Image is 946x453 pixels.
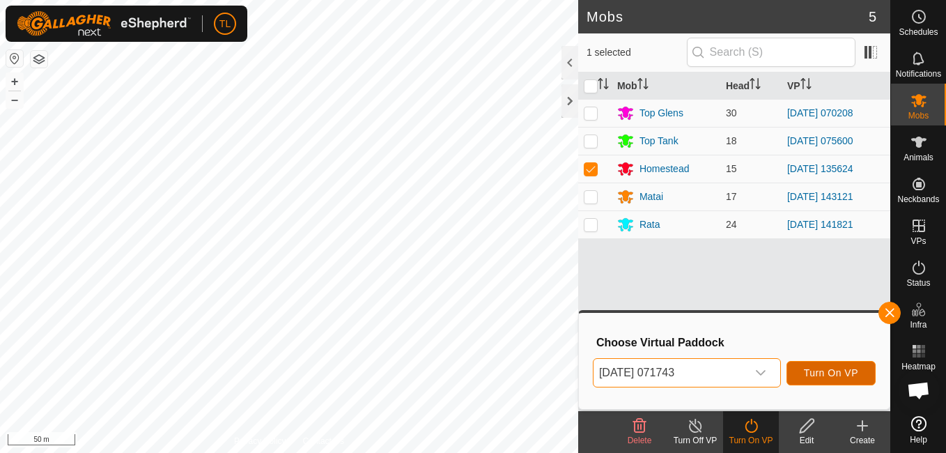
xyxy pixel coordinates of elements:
h2: Mobs [587,8,869,25]
span: 15 [726,163,737,174]
span: Infra [910,321,926,329]
div: Turn Off VP [667,434,723,447]
span: Delete [628,436,652,445]
th: Mob [612,72,720,100]
p-sorticon: Activate to sort [750,80,761,91]
span: 1 selected [587,45,687,60]
div: Edit [779,434,835,447]
span: Heatmap [901,362,936,371]
span: TL [219,17,231,31]
span: Animals [904,153,933,162]
span: VPs [910,237,926,245]
div: Homestead [639,162,690,176]
span: Status [906,279,930,287]
p-sorticon: Activate to sort [637,80,649,91]
span: 5 [869,6,876,27]
p-sorticon: Activate to sort [598,80,609,91]
button: Turn On VP [786,361,876,385]
div: Turn On VP [723,434,779,447]
th: Head [720,72,782,100]
span: 2025-09-10 071743 [594,359,747,387]
button: – [6,91,23,108]
span: 24 [726,219,737,230]
span: Help [910,436,927,444]
span: 17 [726,191,737,202]
a: [DATE] 075600 [787,135,853,146]
span: Neckbands [897,195,939,204]
div: Open chat [898,369,940,411]
a: Privacy Policy [234,435,286,447]
a: [DATE] 143121 [787,191,853,202]
span: 18 [726,135,737,146]
p-sorticon: Activate to sort [800,80,812,91]
span: Notifications [896,70,941,78]
a: Help [891,410,946,450]
div: Create [835,434,890,447]
button: Map Layers [31,51,47,68]
button: Reset Map [6,50,23,67]
div: Top Tank [639,134,679,148]
span: 30 [726,107,737,118]
div: Matai [639,190,663,204]
a: [DATE] 070208 [787,107,853,118]
div: dropdown trigger [747,359,775,387]
img: Gallagher Logo [17,11,191,36]
div: Rata [639,217,660,232]
div: Top Glens [639,106,683,121]
span: Turn On VP [804,367,858,378]
input: Search (S) [687,38,855,67]
a: Contact Us [303,435,344,447]
button: + [6,73,23,90]
a: [DATE] 135624 [787,163,853,174]
a: [DATE] 141821 [787,219,853,230]
th: VP [782,72,890,100]
span: Mobs [908,112,929,120]
span: Schedules [899,28,938,36]
h3: Choose Virtual Paddock [596,336,876,349]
